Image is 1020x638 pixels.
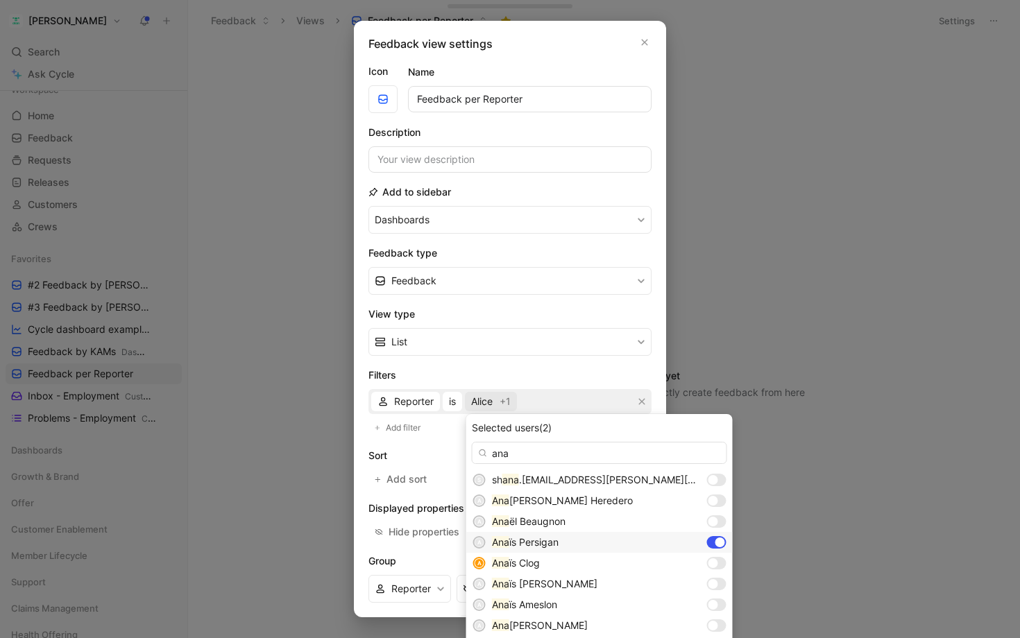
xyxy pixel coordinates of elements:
[492,536,509,548] mark: Ana
[492,474,502,485] span: sh
[492,578,509,589] mark: Ana
[492,515,509,527] mark: Ana
[509,494,633,506] span: [PERSON_NAME] Heredero
[475,537,484,547] div: A
[492,598,509,610] mark: Ana
[475,558,484,568] div: A
[475,621,484,630] div: A
[492,557,509,569] mark: Ana
[475,600,484,610] div: A
[502,474,519,485] mark: ana
[472,420,727,436] div: Selected users (2)
[519,474,763,485] span: .[EMAIL_ADDRESS][PERSON_NAME][DOMAIN_NAME]
[509,515,566,527] span: ël Beaugnon
[509,536,559,548] span: ïs Persigan
[475,517,484,526] div: A
[509,598,557,610] span: ïs Ameslon
[509,557,540,569] span: ïs Clog
[472,442,727,464] input: Search...
[475,579,484,589] div: A
[509,619,588,631] span: [PERSON_NAME]
[492,494,509,506] mark: Ana
[475,496,484,506] div: A
[509,578,597,589] span: ïs [PERSON_NAME]
[475,475,484,485] div: s
[492,619,509,631] mark: Ana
